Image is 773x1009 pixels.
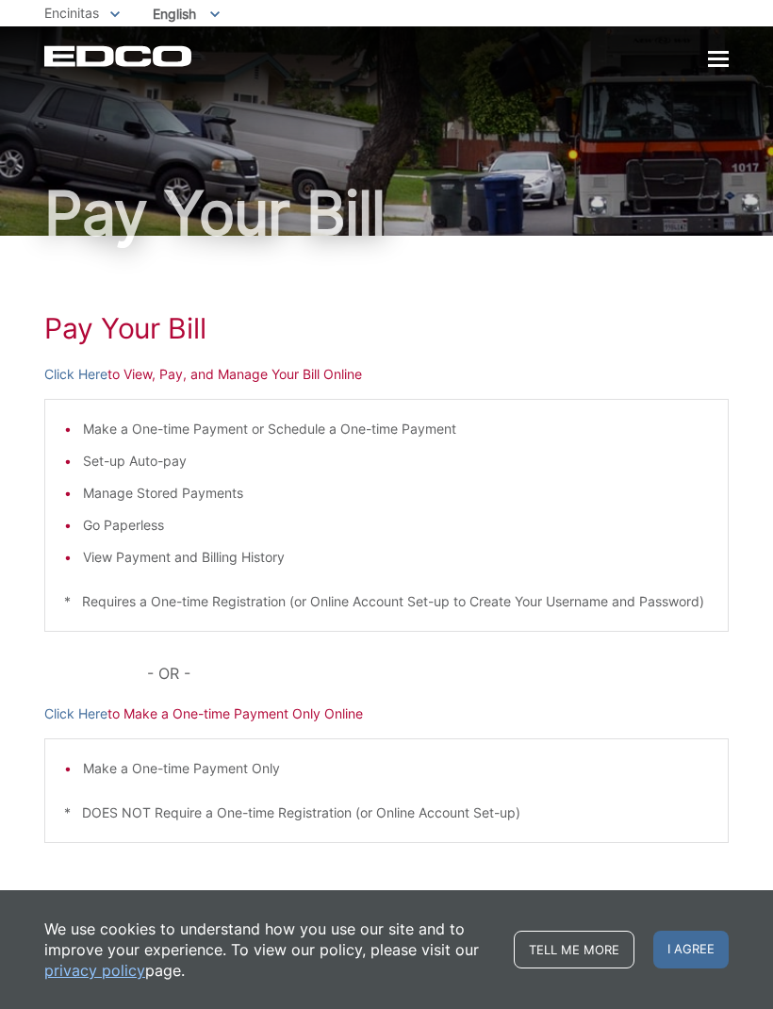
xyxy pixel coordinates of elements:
a: Click Here [44,364,107,385]
p: - OR - [147,660,729,686]
p: to Make a One-time Payment Only Online [44,703,729,724]
a: Tell me more [514,931,634,968]
p: * Requires a One-time Registration (or Online Account Set-up to Create Your Username and Password) [64,591,709,612]
a: privacy policy [44,960,145,981]
li: Make a One-time Payment or Schedule a One-time Payment [83,419,709,439]
p: * DOES NOT Require a One-time Registration (or Online Account Set-up) [64,802,709,823]
li: View Payment and Billing History [83,547,709,568]
p: to View, Pay, and Manage Your Bill Online [44,364,729,385]
li: Set-up Auto-pay [83,451,709,471]
h1: Pay Your Bill [44,183,729,243]
a: Click Here [44,703,107,724]
span: I agree [653,931,729,968]
li: Manage Stored Payments [83,483,709,504]
p: We use cookies to understand how you use our site and to improve your experience. To view our pol... [44,918,495,981]
a: EDCD logo. Return to the homepage. [44,45,194,67]
span: Encinitas [44,5,99,21]
li: Go Paperless [83,515,709,536]
li: Make a One-time Payment Only [83,758,709,779]
h1: Pay Your Bill [44,311,729,345]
